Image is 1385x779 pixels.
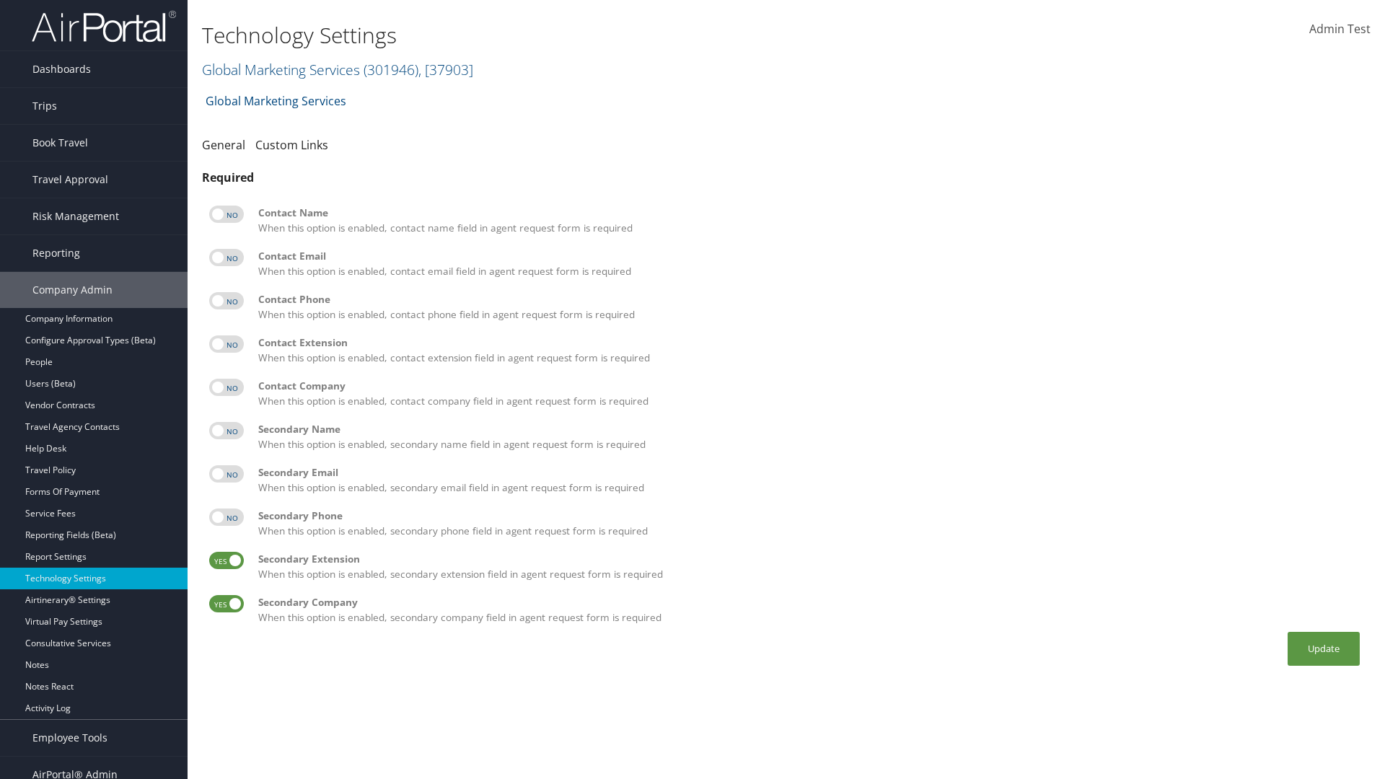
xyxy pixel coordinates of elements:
label: When this option is enabled, secondary company field in agent request form is required [258,595,1363,625]
span: , [ 37903 ] [418,60,473,79]
h1: Technology Settings [202,20,981,50]
label: When this option is enabled, secondary extension field in agent request form is required [258,552,1363,581]
label: When this option is enabled, contact extension field in agent request form is required [258,335,1363,365]
span: Employee Tools [32,720,107,756]
span: Travel Approval [32,162,108,198]
div: Secondary Extension [258,552,1363,566]
span: Dashboards [32,51,91,87]
label: When this option is enabled, contact name field in agent request form is required [258,206,1363,235]
div: Contact Name [258,206,1363,220]
a: Global Marketing Services [202,60,473,79]
div: Required [202,169,1371,186]
span: Admin Test [1309,21,1371,37]
div: Secondary Name [258,422,1363,436]
label: When this option is enabled, contact email field in agent request form is required [258,249,1363,278]
span: Trips [32,88,57,124]
div: Secondary Company [258,595,1363,609]
a: Admin Test [1309,7,1371,52]
span: ( 301946 ) [364,60,418,79]
div: Contact Email [258,249,1363,263]
img: airportal-logo.png [32,9,176,43]
div: Secondary Phone [258,509,1363,523]
label: When this option is enabled, contact company field in agent request form is required [258,379,1363,408]
span: Reporting [32,235,80,271]
div: Contact Extension [258,335,1363,350]
a: Global Marketing Services [206,87,346,115]
label: When this option is enabled, secondary phone field in agent request form is required [258,509,1363,538]
button: Update [1288,632,1360,666]
div: Contact Company [258,379,1363,393]
a: General [202,137,245,153]
a: Custom Links [255,137,328,153]
label: When this option is enabled, secondary name field in agent request form is required [258,422,1363,452]
span: Risk Management [32,198,119,234]
span: Company Admin [32,272,113,308]
label: When this option is enabled, contact phone field in agent request form is required [258,292,1363,322]
div: Contact Phone [258,292,1363,307]
div: Secondary Email [258,465,1363,480]
span: Book Travel [32,125,88,161]
label: When this option is enabled, secondary email field in agent request form is required [258,465,1363,495]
